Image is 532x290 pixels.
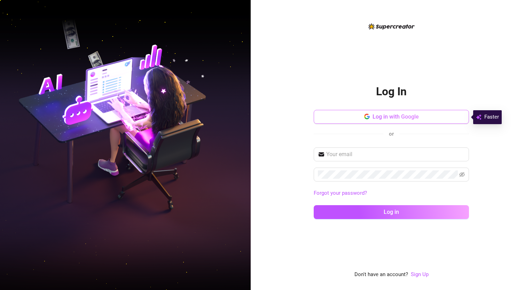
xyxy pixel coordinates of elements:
span: eye-invisible [459,172,465,177]
span: Log in with Google [373,113,419,120]
input: Your email [326,150,465,159]
span: Log in [384,209,399,215]
button: Log in [314,205,469,219]
span: Don't have an account? [354,271,408,279]
img: logo-BBDzfeDw.svg [368,23,415,30]
img: svg%3e [476,113,482,121]
button: Log in with Google [314,110,469,124]
a: Forgot your password? [314,190,367,196]
a: Sign Up [411,271,429,277]
span: or [389,131,394,137]
a: Sign Up [411,271,429,279]
a: Forgot your password? [314,189,469,198]
span: Faster [484,113,499,121]
h2: Log In [376,84,407,99]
